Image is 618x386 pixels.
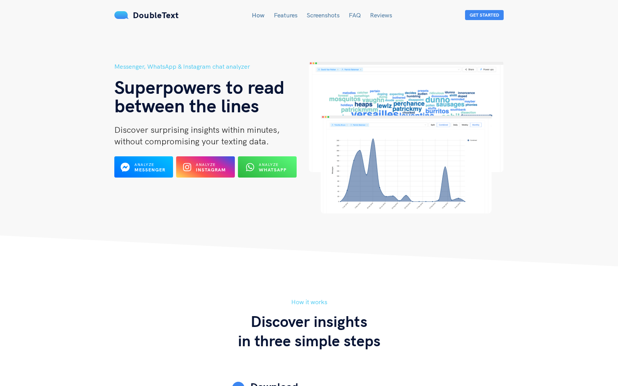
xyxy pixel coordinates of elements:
[309,62,504,213] img: hero
[114,94,259,117] span: between the lines
[238,166,297,173] a: Analyze WhatsApp
[465,10,504,20] button: Get Started
[274,11,297,19] a: Features
[196,167,226,173] b: Instagram
[133,10,179,20] span: DoubleText
[114,156,173,178] button: Analyze Messenger
[252,11,265,19] a: How
[114,124,280,135] span: Discover surprising insights within minutes,
[114,297,504,307] h5: How it works
[349,11,361,19] a: FAQ
[176,166,235,173] a: Analyze Instagram
[196,162,216,167] span: Analyze
[176,156,235,178] button: Analyze Instagram
[259,162,278,167] span: Analyze
[307,11,340,19] a: Screenshots
[370,11,392,19] a: Reviews
[114,75,285,98] span: Superpowers to read
[114,11,129,19] img: mS3x8y1f88AAAAABJRU5ErkJggg==
[114,10,179,20] a: DoubleText
[114,136,269,147] span: without compromising your texting data.
[134,162,154,167] span: Analyze
[114,312,504,350] h3: Discover insights in three simple steps
[114,166,173,173] a: Analyze Messenger
[259,167,287,173] b: WhatsApp
[238,156,297,178] button: Analyze WhatsApp
[114,62,309,71] h5: Messenger, WhatsApp & Instagram chat analyzer
[134,167,165,173] b: Messenger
